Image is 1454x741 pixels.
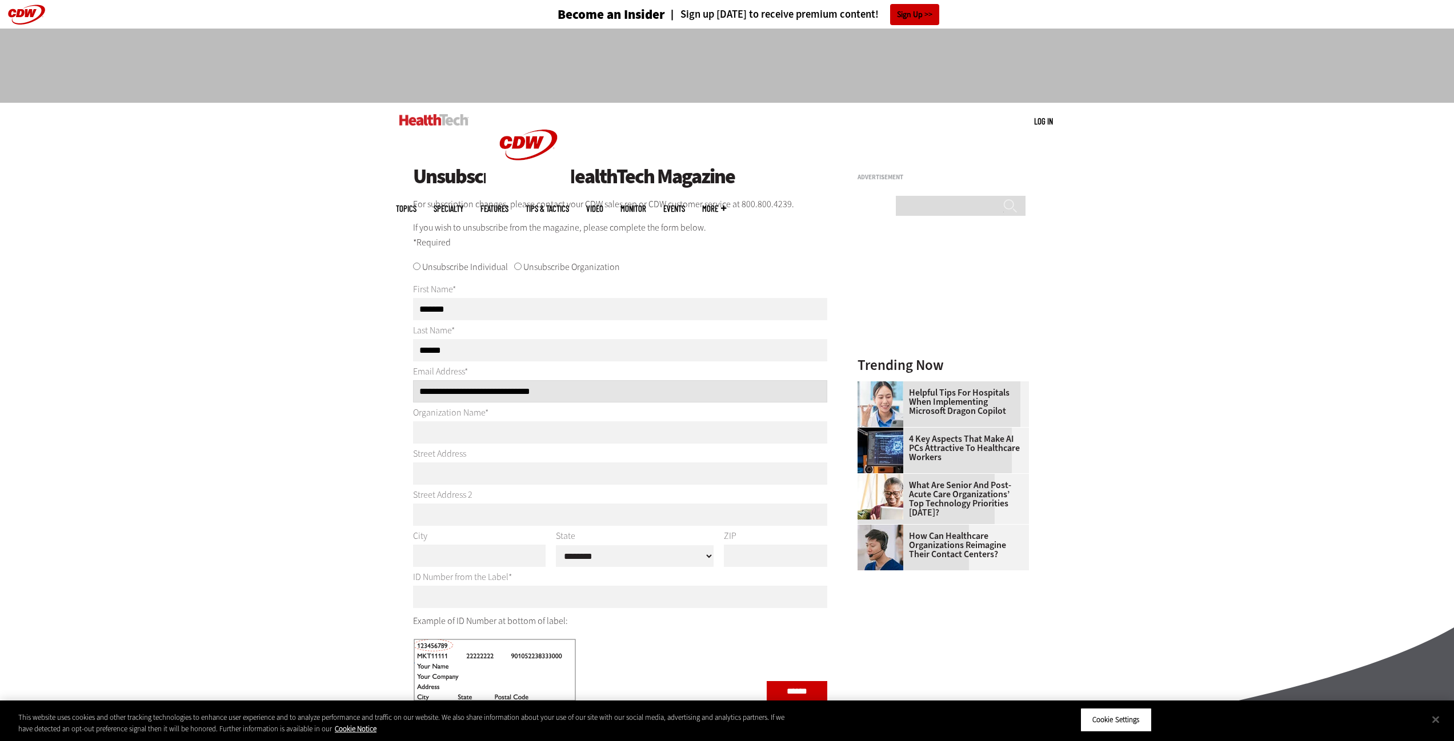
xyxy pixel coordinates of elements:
[702,204,726,213] span: More
[519,40,935,91] iframe: advertisement
[335,724,376,734] a: More information about your privacy
[858,381,903,427] img: Doctor using phone to dictate to tablet
[413,571,512,583] label: ID Number from the Label
[18,712,800,734] div: This website uses cookies and other tracking technologies to enhance user experience and to analy...
[399,114,468,126] img: Home
[858,531,1022,559] a: How Can Healthcare Organizations Reimagine Their Contact Centers?
[858,474,909,483] a: Older person using tablet
[858,474,903,519] img: Older person using tablet
[413,448,466,460] label: Street Address
[858,525,909,534] a: Healthcare contact center
[413,406,488,418] label: Organization Name
[858,358,1029,372] h3: Trending Now
[413,365,468,377] label: Email Address
[1080,708,1152,732] button: Cookie Settings
[413,283,456,295] label: First Name
[480,204,508,213] a: Features
[413,531,546,541] label: City
[558,8,665,21] h3: Become an Insider
[556,531,714,541] label: State
[858,481,1022,517] a: What Are Senior and Post-Acute Care Organizations’ Top Technology Priorities [DATE]?
[620,204,646,213] a: MonITor
[858,428,909,437] a: Desktop monitor with brain AI concept
[724,531,827,541] label: ZIP
[413,324,455,336] label: Last Name
[858,525,903,570] img: Healthcare contact center
[1423,707,1448,732] button: Close
[665,9,879,20] a: Sign up [DATE] to receive premium content!
[890,4,939,25] a: Sign Up
[486,103,571,187] img: Home
[858,381,909,390] a: Doctor using phone to dictate to tablet
[1034,115,1053,127] div: User menu
[413,614,828,629] p: Example of ID Number at bottom of label:
[663,204,685,213] a: Events
[486,178,571,190] a: CDW
[523,261,620,273] label: Unsubscribe Organization
[858,388,1022,416] a: Helpful Tips for Hospitals When Implementing Microsoft Dragon Copilot
[422,261,508,273] label: Unsubscribe Individual
[858,185,1029,328] iframe: advertisement
[1034,116,1053,126] a: Log in
[515,8,665,21] a: Become an Insider
[434,204,463,213] span: Specialty
[396,204,416,213] span: Topics
[858,428,903,473] img: Desktop monitor with brain AI concept
[526,204,569,213] a: Tips & Tactics
[858,434,1022,462] a: 4 Key Aspects That Make AI PCs Attractive to Healthcare Workers
[413,220,828,249] p: If you wish to unsubscribe from the magazine, please complete the form below. *Required
[413,489,472,501] label: Street Address 2
[586,204,603,213] a: Video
